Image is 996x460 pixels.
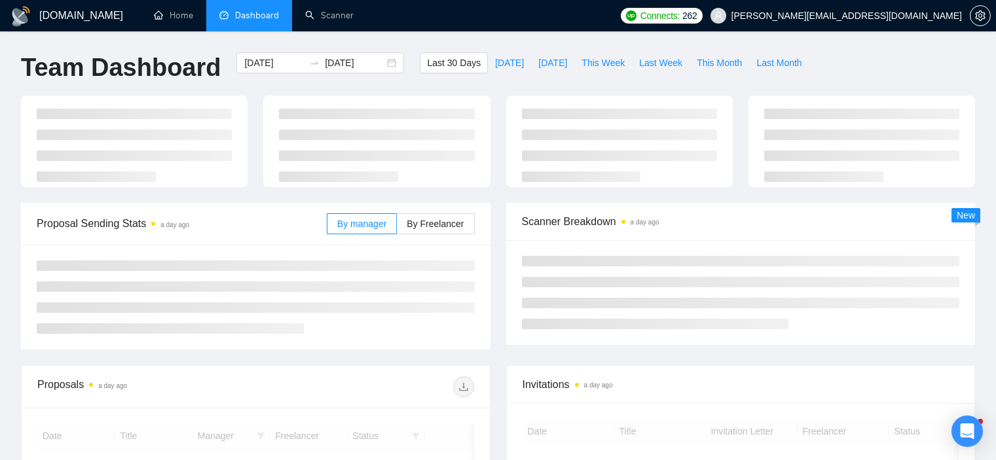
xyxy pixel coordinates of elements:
span: Scanner Breakdown [522,213,960,230]
a: searchScanner [305,10,354,21]
button: Last Week [632,52,690,73]
span: Last Month [756,56,802,70]
div: Open Intercom Messenger [951,416,983,447]
div: Proposals [37,376,255,397]
input: Start date [244,56,304,70]
span: dashboard [219,10,229,20]
span: to [309,58,320,68]
span: Dashboard [235,10,279,21]
span: swap-right [309,58,320,68]
img: logo [10,6,31,27]
time: a day ago [98,382,127,389]
span: This Week [581,56,625,70]
span: setting [970,10,990,21]
time: a day ago [584,381,613,389]
a: setting [970,10,991,21]
span: By Freelancer [407,219,464,229]
button: Last 30 Days [420,52,488,73]
button: Last Month [749,52,809,73]
span: 262 [682,9,697,23]
span: user [714,11,723,20]
button: This Week [574,52,632,73]
h1: Team Dashboard [21,52,221,83]
a: homeHome [154,10,193,21]
span: Proposal Sending Stats [37,215,327,232]
span: This Month [697,56,742,70]
img: upwork-logo.png [626,10,636,21]
button: [DATE] [531,52,574,73]
span: [DATE] [495,56,524,70]
span: Last 30 Days [427,56,481,70]
span: [DATE] [538,56,567,70]
span: Last Week [639,56,682,70]
span: Invitations [523,376,959,393]
span: Connects: [640,9,680,23]
button: This Month [690,52,749,73]
button: [DATE] [488,52,531,73]
span: New [957,210,975,221]
time: a day ago [160,221,189,228]
input: End date [325,56,384,70]
button: setting [970,5,991,26]
span: By manager [337,219,386,229]
time: a day ago [631,219,659,226]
